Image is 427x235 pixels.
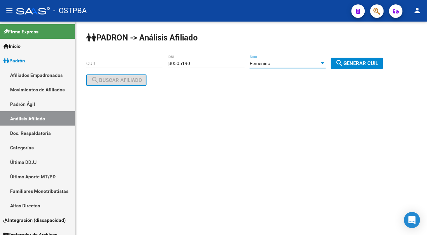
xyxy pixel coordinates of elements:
[3,216,66,224] span: Integración (discapacidad)
[250,61,270,66] span: Femenino
[5,6,13,14] mat-icon: menu
[86,33,198,42] strong: PADRON -> Análisis Afiliado
[404,212,420,228] div: Open Intercom Messenger
[91,76,99,84] mat-icon: search
[167,61,388,66] div: |
[3,28,38,35] span: Firma Express
[331,58,383,69] button: Generar CUIL
[336,60,378,66] span: Generar CUIL
[3,42,21,50] span: Inicio
[53,3,87,18] span: - OSTPBA
[3,57,25,64] span: Padrón
[414,6,422,14] mat-icon: person
[86,75,147,86] button: Buscar afiliado
[336,59,344,67] mat-icon: search
[91,77,142,83] span: Buscar afiliado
